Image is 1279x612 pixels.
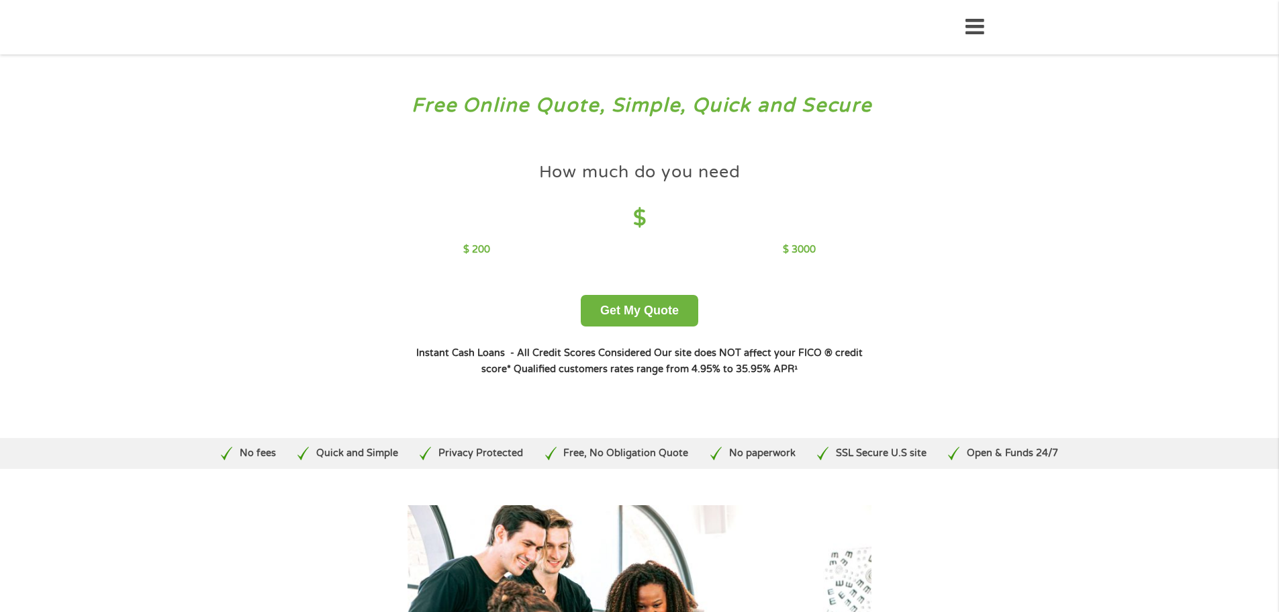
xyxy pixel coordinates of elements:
[729,446,796,461] p: No paperwork
[240,446,276,461] p: No fees
[463,243,490,257] p: $ 200
[39,93,1241,118] h3: Free Online Quote, Simple, Quick and Secure
[581,295,698,326] button: Get My Quote
[563,446,688,461] p: Free, No Obligation Quote
[316,446,398,461] p: Quick and Simple
[539,161,741,183] h4: How much do you need
[438,446,523,461] p: Privacy Protected
[481,347,863,375] strong: Our site does NOT affect your FICO ® credit score*
[463,205,816,232] h4: $
[967,446,1058,461] p: Open & Funds 24/7
[514,363,798,375] strong: Qualified customers rates range from 4.95% to 35.95% APR¹
[836,446,927,461] p: SSL Secure U.S site
[416,347,651,359] strong: Instant Cash Loans - All Credit Scores Considered
[783,243,816,257] p: $ 3000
